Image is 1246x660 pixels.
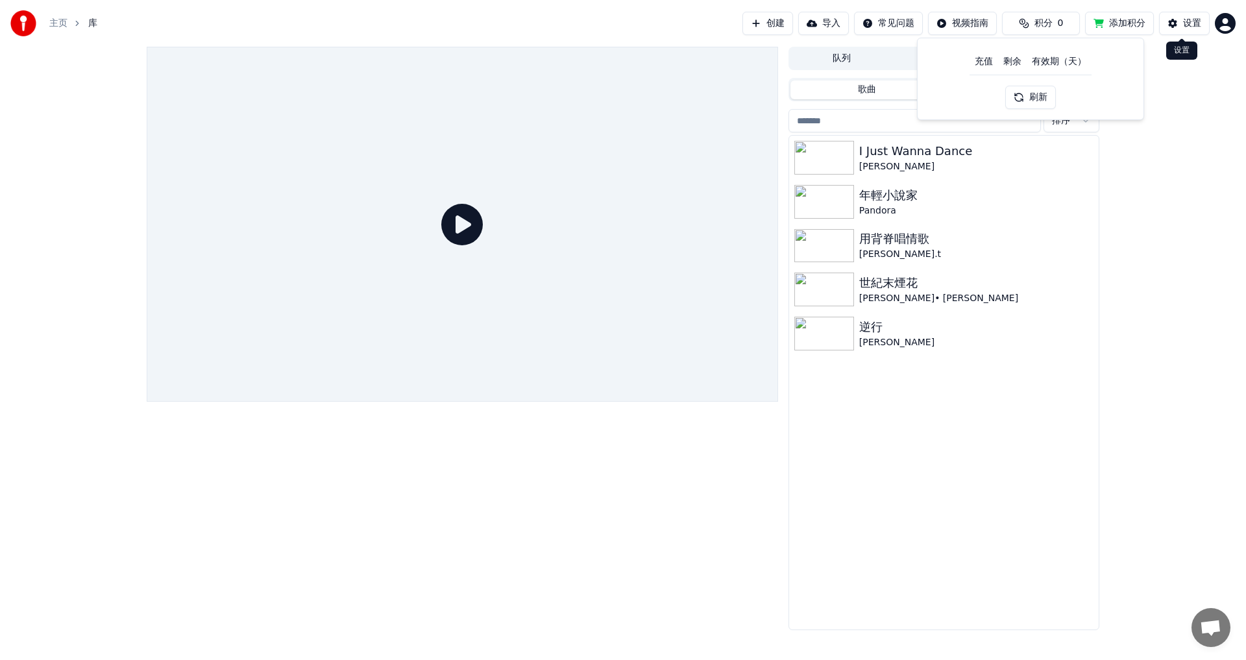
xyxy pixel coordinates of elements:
button: 设置 [1159,12,1210,35]
button: 添加积分 [1085,12,1154,35]
button: 歌曲 [790,80,944,99]
img: youka [10,10,36,36]
div: 年輕小說家 [859,186,1093,204]
div: I Just Wanna Dance [859,142,1093,160]
div: 设置 [1166,42,1197,60]
a: 打開聊天 [1191,608,1230,647]
span: 积分 [1034,17,1053,30]
a: 主页 [49,17,67,30]
div: 用背脊唱情歌 [859,230,1093,248]
div: [PERSON_NAME]• [PERSON_NAME] [859,292,1093,305]
button: 创建 [742,12,793,35]
div: 设置 [1183,17,1201,30]
nav: breadcrumb [49,17,97,30]
button: 队列 [790,49,893,68]
span: 排序 [1052,114,1070,127]
th: 有效期（天） [1027,49,1092,75]
button: 任务 [893,49,996,68]
div: 世紀末煙花 [859,274,1093,292]
div: [PERSON_NAME] [859,336,1093,349]
button: 视频指南 [928,12,997,35]
div: 逆行 [859,318,1093,336]
button: 积分0 [1002,12,1080,35]
th: 剩余 [998,49,1027,75]
span: 0 [1058,17,1064,30]
button: 刷新 [1005,86,1056,109]
div: [PERSON_NAME] [859,160,1093,173]
div: Pandora [859,204,1093,217]
button: 导入 [798,12,849,35]
button: 常见问题 [854,12,923,35]
span: 库 [88,17,97,30]
div: [PERSON_NAME].t [859,248,1093,261]
th: 充值 [970,49,998,75]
